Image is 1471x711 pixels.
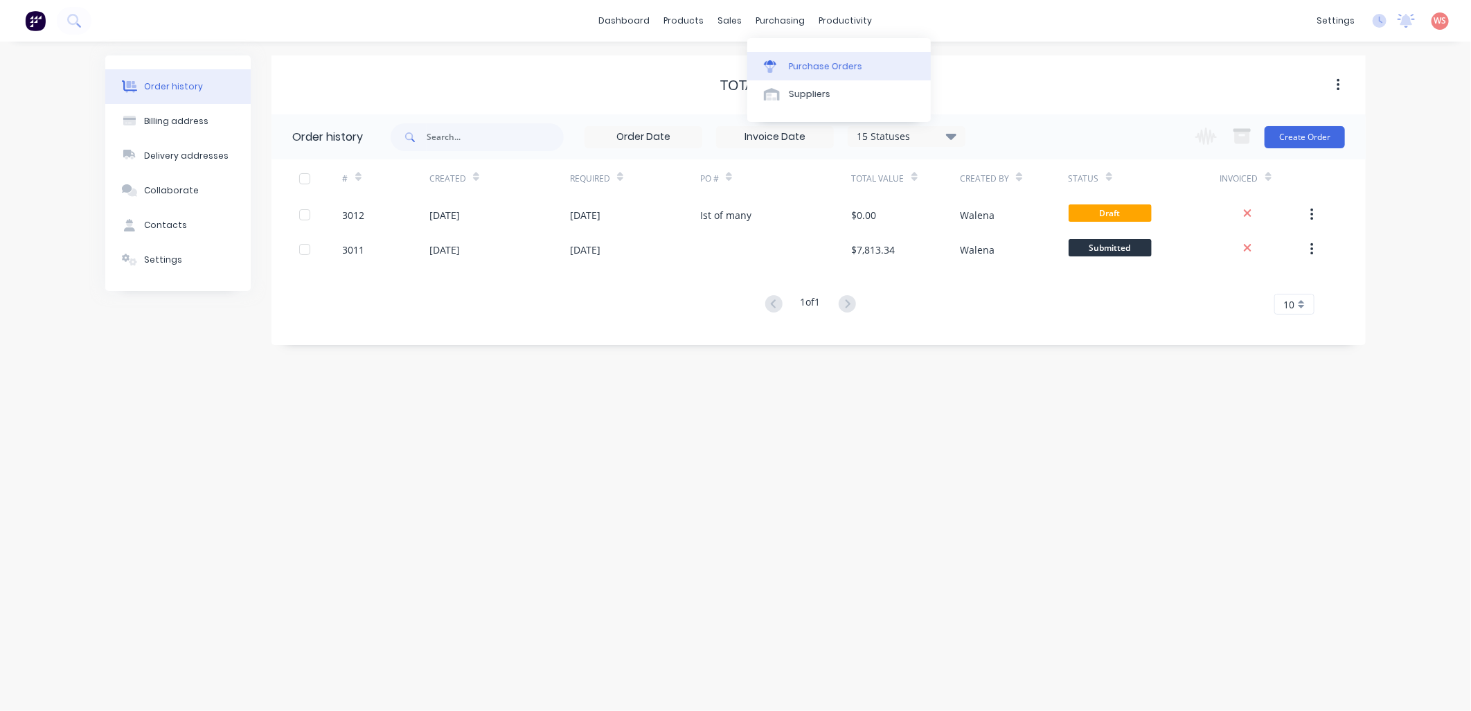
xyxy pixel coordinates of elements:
[585,127,702,148] input: Order Date
[1220,159,1307,197] div: Invoiced
[25,10,46,31] img: Factory
[570,159,700,197] div: Required
[747,52,931,80] a: Purchase Orders
[105,173,251,208] button: Collaborate
[429,173,466,185] div: Created
[343,173,348,185] div: #
[657,10,711,31] div: products
[960,159,1068,197] div: Created By
[105,139,251,173] button: Delivery addresses
[144,80,203,93] div: Order history
[749,10,812,31] div: purchasing
[427,123,564,151] input: Search...
[789,88,830,100] div: Suppliers
[343,159,429,197] div: #
[144,254,182,266] div: Settings
[852,173,904,185] div: Total Value
[789,60,862,73] div: Purchase Orders
[144,219,187,231] div: Contacts
[960,208,995,222] div: Walena
[429,159,570,197] div: Created
[144,115,208,128] div: Billing address
[429,208,460,222] div: [DATE]
[960,243,995,257] div: Walena
[1265,126,1345,148] button: Create Order
[144,184,199,197] div: Collaborate
[1434,15,1447,27] span: WS
[747,80,931,108] a: Suppliers
[1283,297,1294,312] span: 10
[1069,204,1152,222] span: Draft
[700,208,751,222] div: Ist of many
[292,129,363,146] div: Order history
[1310,10,1362,31] div: settings
[570,208,600,222] div: [DATE]
[960,173,1009,185] div: Created By
[105,69,251,104] button: Order history
[700,159,852,197] div: PO #
[570,173,610,185] div: Required
[700,173,719,185] div: PO #
[852,208,877,222] div: $0.00
[105,104,251,139] button: Billing address
[711,10,749,31] div: sales
[801,295,821,315] div: 1 of 1
[1069,173,1099,185] div: Status
[105,243,251,277] button: Settings
[848,129,965,144] div: 15 Statuses
[717,127,833,148] input: Invoice Date
[429,243,460,257] div: [DATE]
[592,10,657,31] a: dashboard
[105,208,251,243] button: Contacts
[144,150,229,162] div: Delivery addresses
[343,208,365,222] div: 3012
[570,243,600,257] div: [DATE]
[721,77,917,94] div: Total Piling & Excavations
[852,159,960,197] div: Total Value
[1220,173,1258,185] div: Invoiced
[1069,239,1152,256] span: Submitted
[343,243,365,257] div: 3011
[852,243,895,257] div: $7,813.34
[1069,159,1220,197] div: Status
[812,10,880,31] div: productivity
